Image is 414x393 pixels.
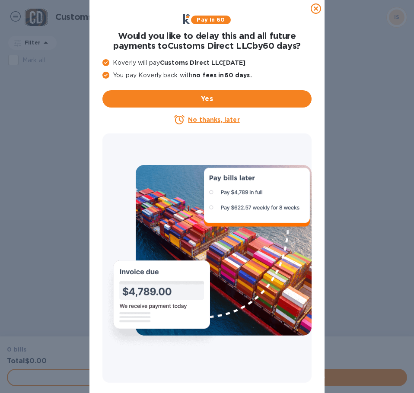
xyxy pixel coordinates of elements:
p: Koverly will pay [102,58,312,67]
b: Customs Direct LLC [DATE] [160,59,245,66]
span: Yes [109,94,305,104]
b: no fees in 60 days . [192,72,252,79]
h1: Would you like to delay this and all future payments to Customs Direct LLC by 60 days ? [102,31,312,51]
button: Yes [102,90,312,108]
u: No thanks, later [188,116,239,123]
b: Pay in 60 [197,16,225,23]
p: You pay Koverly back with [102,71,312,80]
